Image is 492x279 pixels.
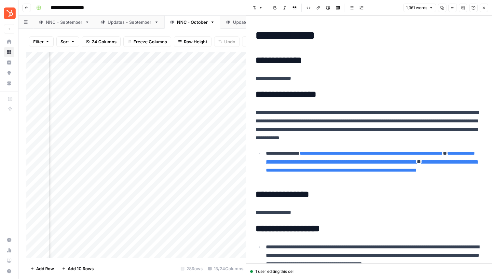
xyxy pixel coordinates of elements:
div: NNC - September [46,19,82,25]
button: Add Row [26,263,58,274]
button: Freeze Columns [123,36,171,47]
img: Blog Content Action Plan Logo [4,7,16,19]
a: Usage [4,245,14,256]
button: Workspace: Blog Content Action Plan [4,5,14,21]
a: Home [4,36,14,47]
a: Your Data [4,78,14,89]
span: Sort [61,38,69,45]
a: NNC - October [164,16,220,29]
span: Undo [224,38,235,45]
span: Row Height [184,38,207,45]
a: Insights [4,57,14,68]
a: Updates - October [220,16,284,29]
span: Freeze Columns [133,38,167,45]
button: Undo [214,36,239,47]
span: Add 10 Rows [68,265,94,272]
button: Add 10 Rows [58,263,98,274]
div: Updates - September [108,19,152,25]
span: Filter [33,38,44,45]
button: 24 Columns [82,36,121,47]
button: 1,361 words [403,4,436,12]
div: 28 Rows [178,263,205,274]
div: Updates - October [233,19,271,25]
button: Row Height [174,36,212,47]
div: 1 user editing this cell [250,269,488,274]
button: Sort [56,36,79,47]
span: 24 Columns [92,38,116,45]
a: Updates - September [95,16,164,29]
a: Opportunities [4,68,14,78]
button: Filter [29,36,54,47]
span: Add Row [36,265,54,272]
a: NNC - September [33,16,95,29]
span: 1,361 words [406,5,427,11]
div: NNC - October [177,19,208,25]
div: 13/24 Columns [205,263,246,274]
a: Learning Hub [4,256,14,266]
a: Browse [4,47,14,57]
a: Settings [4,235,14,245]
button: Help + Support [4,266,14,276]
